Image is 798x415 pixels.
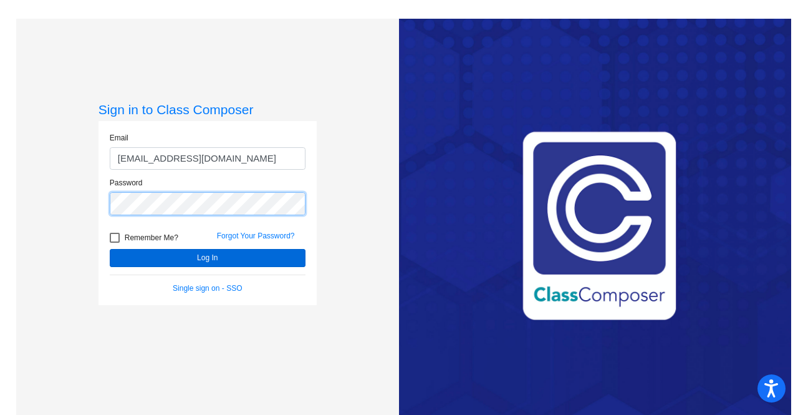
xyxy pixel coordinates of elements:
button: Log In [110,249,305,267]
a: Single sign on - SSO [173,284,242,293]
a: Forgot Your Password? [217,232,295,240]
span: Remember Me? [125,230,178,245]
label: Email [110,132,128,144]
label: Password [110,177,143,188]
h3: Sign in to Class Composer [99,102,317,117]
